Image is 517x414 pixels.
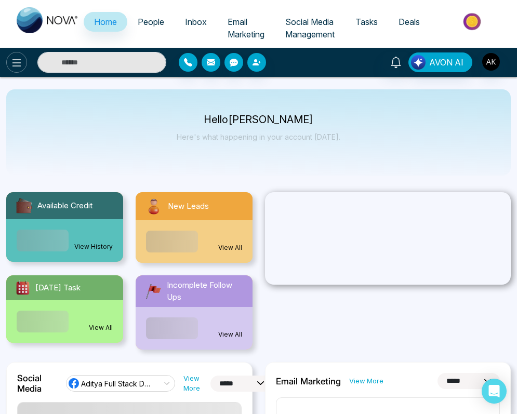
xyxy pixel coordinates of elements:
h2: Social Media [17,373,58,394]
p: Hello [PERSON_NAME] [177,115,340,124]
span: Email Marketing [228,17,264,39]
div: Open Intercom Messenger [482,379,507,404]
a: View More [349,376,383,386]
span: People [138,17,164,27]
span: [DATE] Task [35,282,81,294]
img: Market-place.gif [435,10,511,33]
a: Social Media Management [275,12,345,44]
span: AVON AI [429,56,463,69]
button: AVON AI [408,52,472,72]
h2: Email Marketing [276,376,341,386]
img: availableCredit.svg [15,196,33,215]
p: Here's what happening in your account [DATE]. [177,132,340,141]
span: Home [94,17,117,27]
span: Deals [399,17,420,27]
span: Inbox [185,17,207,27]
a: Tasks [345,12,388,32]
span: Incomplete Follow Ups [167,279,244,303]
span: Tasks [355,17,378,27]
a: View History [74,242,113,251]
img: newLeads.svg [144,196,164,216]
a: Home [84,12,127,32]
span: Available Credit [37,200,92,212]
img: Lead Flow [411,55,426,70]
a: View All [218,243,242,252]
a: View All [218,330,242,339]
span: Aditya Full Stack Developer [81,379,153,389]
a: Incomplete Follow UpsView All [129,275,259,350]
a: Email Marketing [217,12,275,44]
a: People [127,12,175,32]
img: Nova CRM Logo [17,7,79,33]
a: View All [89,323,113,332]
a: Deals [388,12,430,32]
a: Inbox [175,12,217,32]
span: Social Media Management [285,17,335,39]
img: User Avatar [482,53,500,71]
a: View More [183,373,210,393]
a: New LeadsView All [129,192,259,263]
img: todayTask.svg [15,279,31,296]
span: New Leads [168,201,209,212]
img: followUps.svg [144,282,163,301]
